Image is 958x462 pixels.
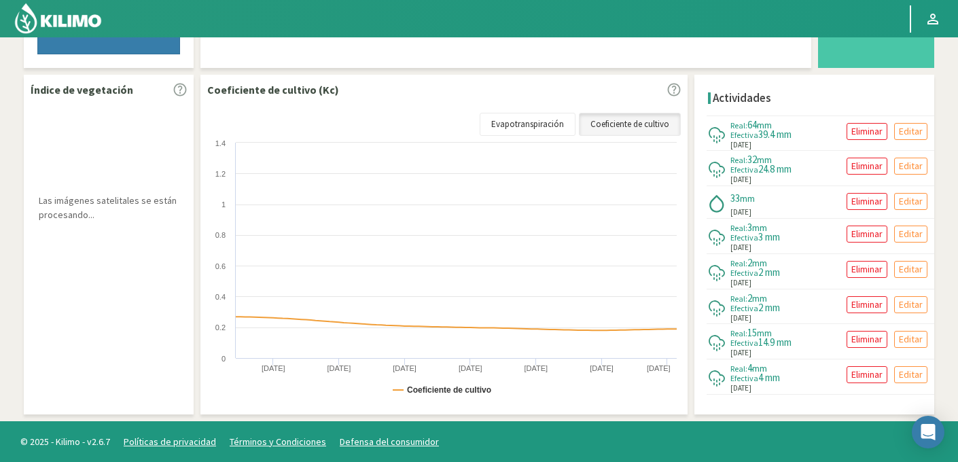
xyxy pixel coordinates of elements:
[747,256,752,269] span: 2
[758,230,780,243] span: 3 mm
[340,436,439,448] a: Defensa del consumidor
[730,338,758,348] span: Efectiva
[899,194,923,209] p: Editar
[262,364,285,372] text: [DATE]
[730,383,751,394] span: [DATE]
[215,231,226,239] text: 0.8
[851,124,883,139] p: Eliminar
[894,366,927,383] button: Editar
[730,303,758,313] span: Efectiva
[851,297,883,313] p: Eliminar
[847,123,887,140] button: Eliminar
[752,362,767,374] span: mm
[730,313,751,324] span: [DATE]
[758,266,780,279] span: 2 mm
[747,361,752,374] span: 4
[899,124,923,139] p: Editar
[221,355,226,363] text: 0
[740,192,755,205] span: mm
[847,366,887,383] button: Eliminar
[894,261,927,278] button: Editar
[847,226,887,243] button: Eliminar
[894,226,927,243] button: Editar
[730,130,758,140] span: Efectiva
[207,82,339,98] p: Coeficiente de cultivo (Kc)
[713,92,771,105] h4: Actividades
[730,207,751,218] span: [DATE]
[215,293,226,301] text: 0.4
[758,301,780,314] span: 2 mm
[221,200,226,209] text: 1
[847,193,887,210] button: Eliminar
[851,367,883,383] p: Eliminar
[230,436,326,448] a: Términos y Condiciones
[730,192,740,205] span: 33
[899,262,923,277] p: Editar
[525,364,548,372] text: [DATE]
[899,367,923,383] p: Editar
[730,277,751,289] span: [DATE]
[847,158,887,175] button: Eliminar
[124,436,216,448] a: Políticas de privacidad
[758,128,792,141] span: 39.4 mm
[39,194,179,223] div: Las imágenes satelitales se están procesando...
[730,268,758,278] span: Efectiva
[847,261,887,278] button: Eliminar
[851,194,883,209] p: Eliminar
[757,154,772,166] span: mm
[730,139,751,151] span: [DATE]
[730,258,747,268] span: Real:
[459,364,482,372] text: [DATE]
[758,336,792,349] span: 14.9 mm
[899,226,923,242] p: Editar
[747,118,757,131] span: 64
[730,347,751,359] span: [DATE]
[894,158,927,175] button: Editar
[899,158,923,174] p: Editar
[647,364,671,372] text: [DATE]
[747,326,757,339] span: 15
[31,82,133,98] p: Índice de vegetación
[899,332,923,347] p: Editar
[393,364,416,372] text: [DATE]
[730,232,758,243] span: Efectiva
[757,327,772,339] span: mm
[215,170,226,178] text: 1.2
[747,153,757,166] span: 32
[730,242,751,253] span: [DATE]
[730,294,747,304] span: Real:
[752,221,767,234] span: mm
[894,296,927,313] button: Editar
[215,262,226,270] text: 0.6
[851,332,883,347] p: Eliminar
[747,291,752,304] span: 2
[579,113,681,136] a: Coeficiente de cultivo
[758,371,780,384] span: 4 mm
[847,296,887,313] button: Eliminar
[851,262,883,277] p: Eliminar
[894,123,927,140] button: Editar
[730,328,747,338] span: Real:
[730,174,751,185] span: [DATE]
[851,226,883,242] p: Eliminar
[730,120,747,130] span: Real:
[730,363,747,374] span: Real:
[894,193,927,210] button: Editar
[407,385,491,395] text: Coeficiente de cultivo
[480,113,575,136] a: Evapotranspiración
[730,155,747,165] span: Real:
[730,373,758,383] span: Efectiva
[847,331,887,348] button: Eliminar
[215,323,226,332] text: 0.2
[747,221,752,234] span: 3
[752,292,767,304] span: mm
[894,331,927,348] button: Editar
[14,2,103,35] img: Kilimo
[851,158,883,174] p: Eliminar
[758,162,792,175] span: 24.8 mm
[912,416,944,448] div: Open Intercom Messenger
[215,139,226,147] text: 1.4
[730,164,758,175] span: Efectiva
[757,119,772,131] span: mm
[899,297,923,313] p: Editar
